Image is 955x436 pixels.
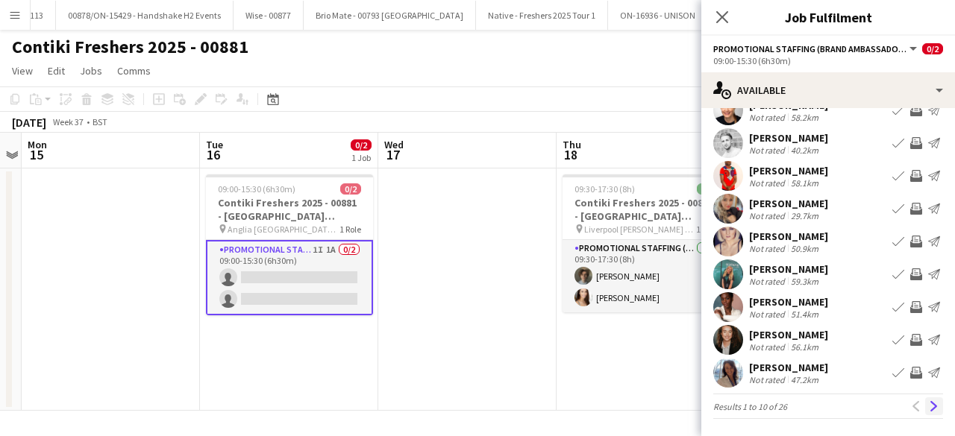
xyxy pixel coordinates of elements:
[713,55,943,66] div: 09:00-15:30 (6h30m)
[713,43,919,54] button: Promotional Staffing (Brand Ambassadors)
[476,1,608,30] button: Native - Freshers 2025 Tour 1
[749,276,788,287] div: Not rated
[12,36,248,58] h1: Contiki Freshers 2025 - 00881
[351,152,371,163] div: 1 Job
[788,341,821,353] div: 56.1km
[749,145,788,156] div: Not rated
[788,145,821,156] div: 40.2km
[74,61,108,80] a: Jobs
[788,374,821,385] div: 47.2km
[701,7,955,27] h3: Job Fulfilment
[788,243,821,254] div: 50.9km
[788,309,821,320] div: 51.4km
[749,164,828,177] div: [PERSON_NAME]
[111,61,157,80] a: Comms
[340,183,361,195] span: 0/2
[563,174,730,312] app-job-card: 09:30-17:30 (8h)2/2Contiki Freshers 2025 - 00881 - [GEOGRAPHIC_DATA] [PERSON_NAME][GEOGRAPHIC_DAT...
[206,240,373,315] app-card-role: Promotional Staffing (Brand Ambassadors)1I1A0/209:00-15:30 (6h30m)
[228,224,339,235] span: Anglia [GEOGRAPHIC_DATA] - [GEOGRAPHIC_DATA]
[749,131,828,145] div: [PERSON_NAME]
[42,61,71,80] a: Edit
[749,262,828,276] div: [PERSON_NAME]
[749,309,788,320] div: Not rated
[80,64,102,78] span: Jobs
[204,146,223,163] span: 16
[701,72,955,108] div: Available
[25,146,47,163] span: 15
[560,146,581,163] span: 18
[749,197,828,210] div: [PERSON_NAME]
[788,177,821,189] div: 58.1km
[49,116,87,127] span: Week 37
[304,1,476,30] button: Brio Mate - 00793 [GEOGRAPHIC_DATA]
[12,115,46,130] div: [DATE]
[12,64,33,78] span: View
[6,61,39,80] a: View
[788,112,821,123] div: 58.2km
[56,1,234,30] button: 00878/ON-15429 - Handshake H2 Events
[28,138,47,151] span: Mon
[574,183,635,195] span: 09:30-17:30 (8h)
[749,341,788,353] div: Not rated
[608,1,708,30] button: ON-16936 - UNISON
[749,177,788,189] div: Not rated
[218,183,295,195] span: 09:00-15:30 (6h30m)
[749,328,828,341] div: [PERSON_NAME]
[382,146,404,163] span: 17
[788,210,821,221] div: 29.7km
[206,196,373,223] h3: Contiki Freshers 2025 - 00881 - [GEOGRAPHIC_DATA] [GEOGRAPHIC_DATA] - [GEOGRAPHIC_DATA]
[788,276,821,287] div: 59.3km
[339,224,361,235] span: 1 Role
[93,116,107,127] div: BST
[749,243,788,254] div: Not rated
[206,174,373,315] app-job-card: 09:00-15:30 (6h30m)0/2Contiki Freshers 2025 - 00881 - [GEOGRAPHIC_DATA] [GEOGRAPHIC_DATA] - [GEOG...
[563,240,730,312] app-card-role: Promotional Staffing (Brand Ambassadors)2/209:30-17:30 (8h)[PERSON_NAME][PERSON_NAME]
[384,138,404,151] span: Wed
[563,196,730,223] h3: Contiki Freshers 2025 - 00881 - [GEOGRAPHIC_DATA] [PERSON_NAME][GEOGRAPHIC_DATA]
[749,230,828,243] div: [PERSON_NAME]
[351,139,372,151] span: 0/2
[749,374,788,385] div: Not rated
[563,138,581,151] span: Thu
[584,224,696,235] span: Liverpool [PERSON_NAME] University
[713,43,907,54] span: Promotional Staffing (Brand Ambassadors)
[749,112,788,123] div: Not rated
[713,401,787,412] span: Results 1 to 10 of 26
[697,183,718,195] span: 2/2
[234,1,304,30] button: Wise - 00877
[922,43,943,54] span: 0/2
[749,295,828,309] div: [PERSON_NAME]
[48,64,65,78] span: Edit
[206,138,223,151] span: Tue
[117,64,151,78] span: Comms
[749,361,828,374] div: [PERSON_NAME]
[696,224,718,235] span: 1 Role
[749,210,788,221] div: Not rated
